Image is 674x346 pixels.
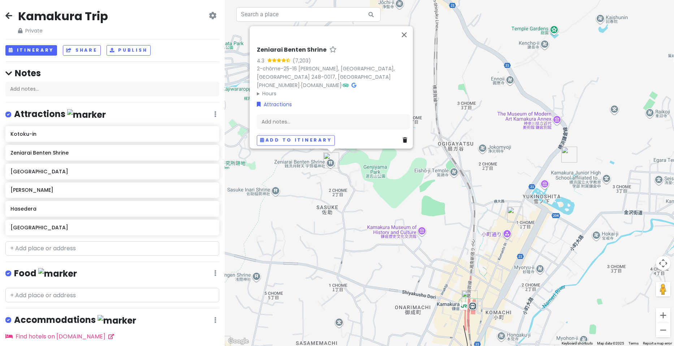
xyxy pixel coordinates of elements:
input: + Add place or address [5,288,219,302]
img: marker [67,109,106,120]
button: Keyboard shortcuts [562,341,593,346]
button: Zoom out [656,323,670,337]
a: 2-chōme-25-16 [PERSON_NAME], [GEOGRAPHIC_DATA], [GEOGRAPHIC_DATA] 248-0017, [GEOGRAPHIC_DATA] [257,65,395,81]
h2: Kamakura Trip [18,9,108,24]
a: Attractions [257,100,292,108]
button: Close [396,26,413,43]
button: Add to itinerary [257,135,335,146]
span: Private [18,27,108,35]
h4: Attractions [14,108,106,120]
h6: [GEOGRAPHIC_DATA] [10,224,214,231]
a: Open this area in Google Maps (opens a new window) [226,337,250,346]
span: Map data ©2025 [597,341,624,345]
a: Terms (opens in new tab) [628,341,639,345]
div: Komachi Street [507,207,523,222]
div: 4.3 [257,57,267,65]
h6: [GEOGRAPHIC_DATA] [10,168,214,175]
h4: Notes [5,68,219,79]
button: Itinerary [5,45,57,56]
h6: Hasedera [10,206,214,212]
div: Add notes... [257,114,410,130]
i: Google Maps [351,83,356,88]
a: Star place [329,46,337,54]
img: marker [98,315,136,326]
input: Search a place [236,7,381,22]
i: Tripadvisor [343,83,349,88]
button: Map camera controls [656,256,670,271]
div: Add notes... [5,82,219,97]
img: marker [38,268,77,279]
h4: Food [14,268,77,280]
a: [PHONE_NUMBER] [257,82,300,89]
div: Zeniarai Benten Shrine [323,152,339,168]
a: [DOMAIN_NAME] [301,82,342,89]
div: (7,203) [293,57,311,65]
img: Google [226,337,250,346]
a: Delete place [403,137,410,144]
button: Drag Pegman onto the map to open Street View [656,282,670,297]
a: Report a map error [643,341,672,345]
h4: Accommodations [14,314,136,326]
div: · · [257,46,410,98]
input: + Add place or address [5,241,219,256]
h6: Zeniarai Benten Shrine [10,150,214,156]
button: Zoom in [656,308,670,323]
button: Publish [107,45,151,56]
div: Tsurugaoka Hachimangu [561,147,577,163]
h6: Kotoku-in [10,131,214,137]
h6: [PERSON_NAME] [10,187,214,193]
div: Kamakura Station [462,290,478,306]
h6: Zeniarai Benten Shrine [257,46,327,54]
button: Share [63,45,100,56]
summary: Hours [257,90,410,98]
a: Find hotels on [DOMAIN_NAME] [5,332,114,341]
